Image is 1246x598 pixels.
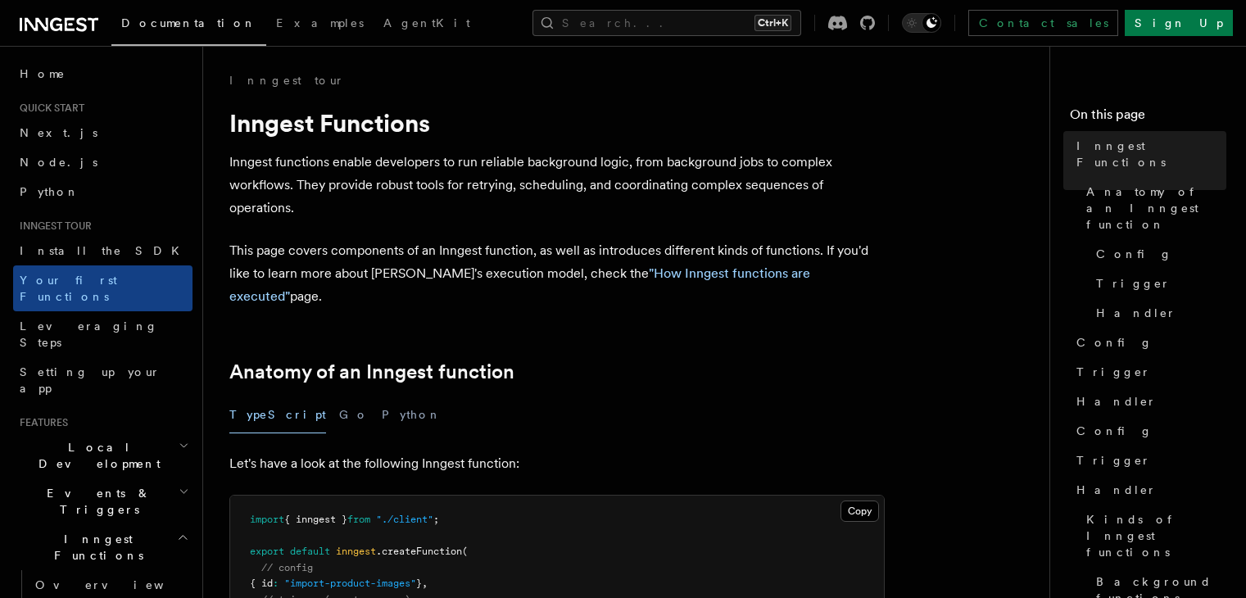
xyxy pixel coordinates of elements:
span: Inngest Functions [13,531,177,564]
span: Home [20,66,66,82]
span: Config [1096,246,1172,262]
span: Trigger [1076,452,1151,469]
button: Toggle dark mode [902,13,941,33]
span: "./client" [376,514,433,525]
span: Documentation [121,16,256,29]
span: AgentKit [383,16,470,29]
span: Quick start [13,102,84,115]
h4: On this page [1070,105,1226,131]
a: Trigger [1070,357,1226,387]
kbd: Ctrl+K [754,15,791,31]
a: Trigger [1090,269,1226,298]
span: Inngest Functions [1076,138,1226,170]
p: This page covers components of an Inngest function, as well as introduces different kinds of func... [229,239,885,308]
p: Inngest functions enable developers to run reliable background logic, from background jobs to com... [229,151,885,220]
button: TypeScript [229,396,326,433]
a: Node.js [13,147,193,177]
span: ; [433,514,439,525]
button: Events & Triggers [13,478,193,524]
a: Inngest Functions [1070,131,1226,177]
a: Kinds of Inngest functions [1080,505,1226,567]
span: Node.js [20,156,97,169]
span: { inngest } [284,514,347,525]
span: Inngest tour [13,220,92,233]
a: Trigger [1070,446,1226,475]
a: Home [13,59,193,88]
a: Sign Up [1125,10,1233,36]
button: Python [382,396,442,433]
span: Next.js [20,126,97,139]
span: Setting up your app [20,365,161,395]
a: Examples [266,5,374,44]
span: Anatomy of an Inngest function [1086,183,1226,233]
span: "import-product-images" [284,578,416,589]
a: Anatomy of an Inngest function [1080,177,1226,239]
span: Overview [35,578,204,591]
span: Leveraging Steps [20,319,158,349]
span: { id [250,578,273,589]
a: Config [1070,416,1226,446]
button: Go [339,396,369,433]
span: // config [261,562,313,573]
span: Kinds of Inngest functions [1086,511,1226,560]
span: import [250,514,284,525]
span: , [422,578,428,589]
button: Search...Ctrl+K [532,10,801,36]
a: Install the SDK [13,236,193,265]
span: ( [462,546,468,557]
span: Your first Functions [20,274,117,303]
span: default [290,546,330,557]
h1: Inngest Functions [229,108,885,138]
button: Inngest Functions [13,524,193,570]
a: Config [1090,239,1226,269]
a: Handler [1070,475,1226,505]
a: Your first Functions [13,265,193,311]
a: Documentation [111,5,266,46]
p: Let's have a look at the following Inngest function: [229,452,885,475]
span: : [273,578,279,589]
span: Features [13,416,68,429]
button: Copy [840,501,879,522]
span: Python [20,185,79,198]
a: Handler [1070,387,1226,416]
span: Events & Triggers [13,485,179,518]
a: Leveraging Steps [13,311,193,357]
a: AgentKit [374,5,480,44]
button: Local Development [13,433,193,478]
span: Local Development [13,439,179,472]
a: Anatomy of an Inngest function [229,360,514,383]
span: .createFunction [376,546,462,557]
span: Examples [276,16,364,29]
a: Handler [1090,298,1226,328]
span: from [347,514,370,525]
span: inngest [336,546,376,557]
span: Install the SDK [20,244,189,257]
span: Trigger [1096,275,1171,292]
a: Python [13,177,193,206]
span: Trigger [1076,364,1151,380]
span: Handler [1076,393,1157,410]
a: Contact sales [968,10,1118,36]
a: Inngest tour [229,72,344,88]
span: Config [1076,334,1153,351]
a: Setting up your app [13,357,193,403]
span: Handler [1096,305,1176,321]
span: Handler [1076,482,1157,498]
a: Next.js [13,118,193,147]
span: } [416,578,422,589]
span: export [250,546,284,557]
a: Config [1070,328,1226,357]
span: Config [1076,423,1153,439]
